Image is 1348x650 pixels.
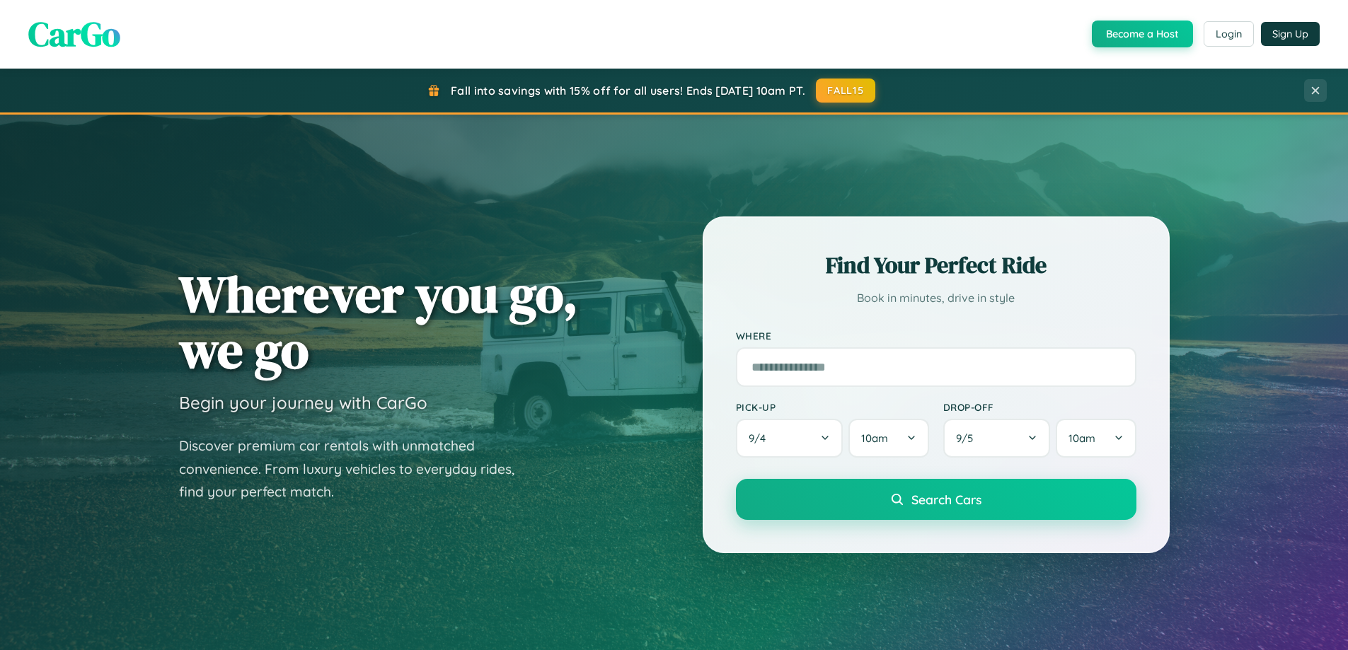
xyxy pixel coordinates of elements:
[956,431,980,445] span: 9 / 5
[943,419,1051,458] button: 9/5
[1068,431,1095,445] span: 10am
[816,79,875,103] button: FALL15
[911,492,981,507] span: Search Cars
[451,83,805,98] span: Fall into savings with 15% off for all users! Ends [DATE] 10am PT.
[736,401,929,413] label: Pick-up
[848,419,928,458] button: 10am
[736,479,1136,520] button: Search Cars
[28,11,120,57] span: CarGo
[861,431,888,445] span: 10am
[179,434,533,504] p: Discover premium car rentals with unmatched convenience. From luxury vehicles to everyday rides, ...
[1092,21,1193,47] button: Become a Host
[749,431,773,445] span: 9 / 4
[179,266,578,378] h1: Wherever you go, we go
[736,250,1136,281] h2: Find Your Perfect Ride
[1056,419,1136,458] button: 10am
[943,401,1136,413] label: Drop-off
[1204,21,1254,47] button: Login
[736,288,1136,308] p: Book in minutes, drive in style
[179,392,427,413] h3: Begin your journey with CarGo
[736,419,843,458] button: 9/4
[1261,22,1320,46] button: Sign Up
[736,330,1136,342] label: Where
